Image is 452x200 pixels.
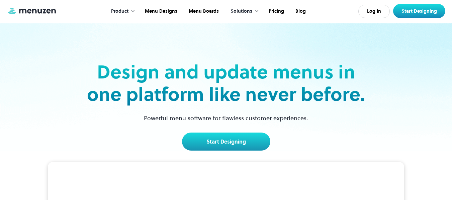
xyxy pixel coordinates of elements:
h2: Design and update menus in one platform like never before. [85,61,367,106]
a: Start Designing [182,133,270,151]
div: Product [111,8,128,15]
p: Powerful menu software for flawless customer experiences. [135,114,317,123]
a: Blog [289,1,311,22]
div: Product [104,1,139,22]
a: Log In [358,5,390,18]
a: Start Designing [393,4,445,18]
div: Solutions [231,8,252,15]
a: Pricing [262,1,289,22]
a: Menu Designs [139,1,182,22]
a: Menu Boards [182,1,224,22]
div: Solutions [224,1,262,22]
